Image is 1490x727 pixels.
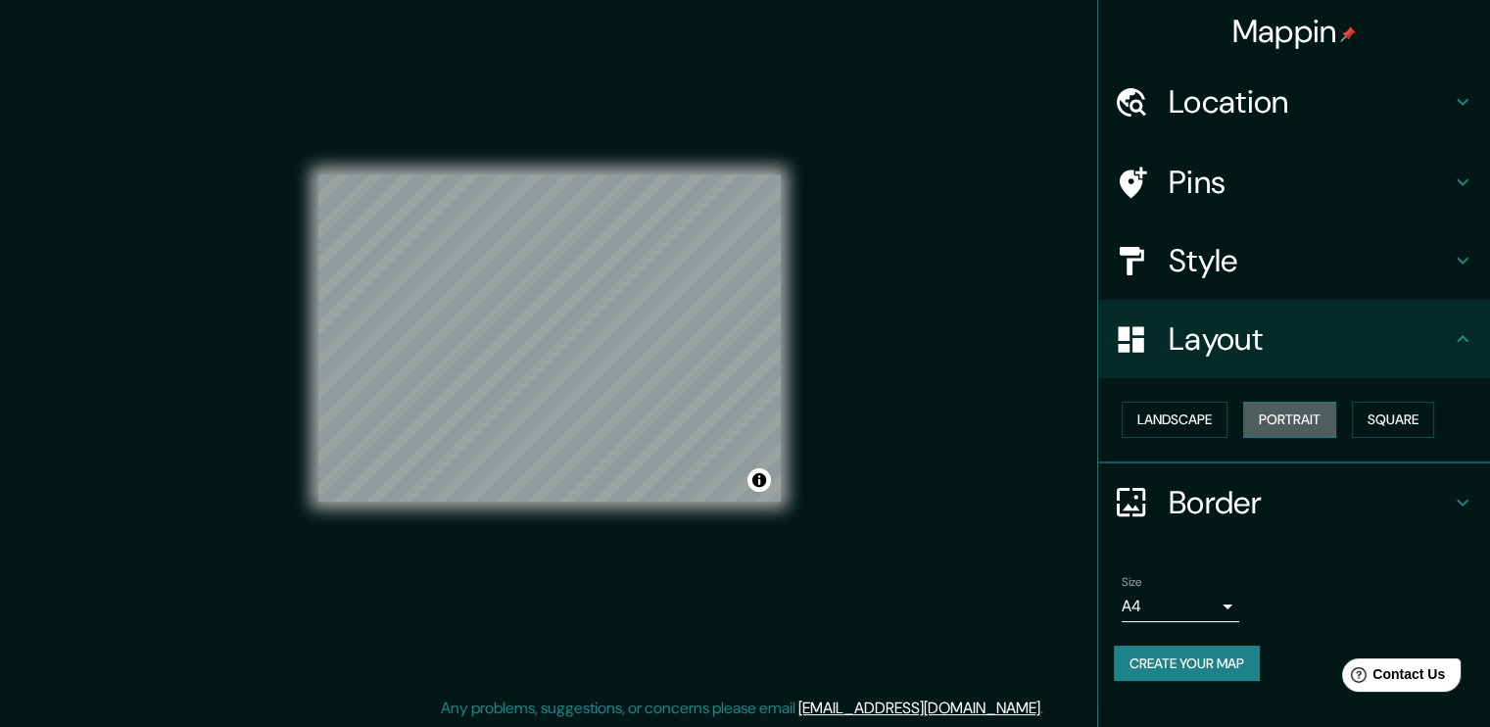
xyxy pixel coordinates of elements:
button: Landscape [1122,402,1227,438]
iframe: Help widget launcher [1316,651,1468,705]
h4: Mappin [1232,12,1357,51]
h4: Location [1169,82,1451,121]
label: Size [1122,573,1142,590]
div: Layout [1098,300,1490,378]
h4: Style [1169,241,1451,280]
div: Pins [1098,143,1490,221]
div: Style [1098,221,1490,300]
button: Create your map [1114,646,1260,682]
img: pin-icon.png [1340,26,1356,42]
h4: Layout [1169,319,1451,359]
p: Any problems, suggestions, or concerns please email . [441,697,1043,720]
button: Toggle attribution [747,468,771,492]
h4: Border [1169,483,1451,522]
canvas: Map [318,174,781,502]
div: A4 [1122,591,1239,622]
h4: Pins [1169,163,1451,202]
div: . [1043,697,1046,720]
button: Square [1352,402,1434,438]
div: . [1046,697,1050,720]
a: [EMAIL_ADDRESS][DOMAIN_NAME] [798,698,1040,718]
div: Border [1098,463,1490,542]
div: Location [1098,63,1490,141]
button: Portrait [1243,402,1336,438]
